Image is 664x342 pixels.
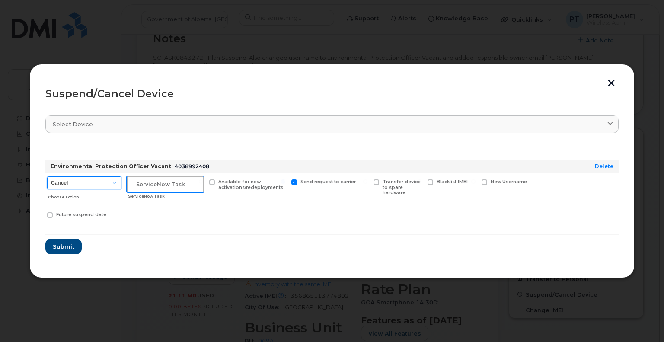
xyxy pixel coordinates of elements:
[437,179,468,185] span: Blacklist IMEI
[128,193,204,200] div: ServiceNow Task
[471,179,476,184] input: New Username
[300,179,356,185] span: Send request to carrier
[417,179,421,184] input: Blacklist IMEI
[491,179,527,185] span: New Username
[281,179,285,184] input: Send request to carrier
[45,89,619,99] div: Suspend/Cancel Device
[48,190,121,201] div: Choose action
[127,176,204,192] input: ServiceNow Task
[363,179,367,184] input: Transfer device to spare hardware
[51,163,171,169] strong: Environmental Protection Officer Vacant
[175,163,209,169] span: 4038992408
[595,163,613,169] a: Delete
[199,179,203,184] input: Available for new activations/redeployments
[218,179,283,190] span: Available for new activations/redeployments
[383,179,421,196] span: Transfer device to spare hardware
